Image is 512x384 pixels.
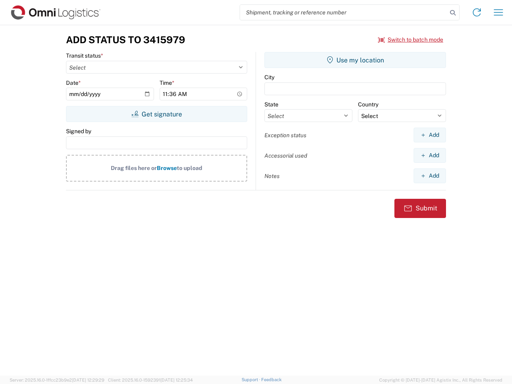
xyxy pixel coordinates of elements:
[264,74,274,81] label: City
[66,79,81,86] label: Date
[242,377,262,382] a: Support
[394,199,446,218] button: Submit
[358,101,378,108] label: Country
[240,5,447,20] input: Shipment, tracking or reference number
[378,33,443,46] button: Switch to batch mode
[160,378,193,382] span: [DATE] 12:25:34
[261,377,282,382] a: Feedback
[66,34,185,46] h3: Add Status to 3415979
[177,165,202,171] span: to upload
[160,79,174,86] label: Time
[414,148,446,163] button: Add
[66,106,247,122] button: Get signature
[379,376,502,384] span: Copyright © [DATE]-[DATE] Agistix Inc., All Rights Reserved
[157,165,177,171] span: Browse
[264,101,278,108] label: State
[414,168,446,183] button: Add
[10,378,104,382] span: Server: 2025.16.0-1ffcc23b9e2
[72,378,104,382] span: [DATE] 12:29:29
[264,152,307,159] label: Accessorial used
[111,165,157,171] span: Drag files here or
[264,132,306,139] label: Exception status
[66,128,91,135] label: Signed by
[66,52,103,59] label: Transit status
[414,128,446,142] button: Add
[264,52,446,68] button: Use my location
[108,378,193,382] span: Client: 2025.16.0-1592391
[264,172,280,180] label: Notes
